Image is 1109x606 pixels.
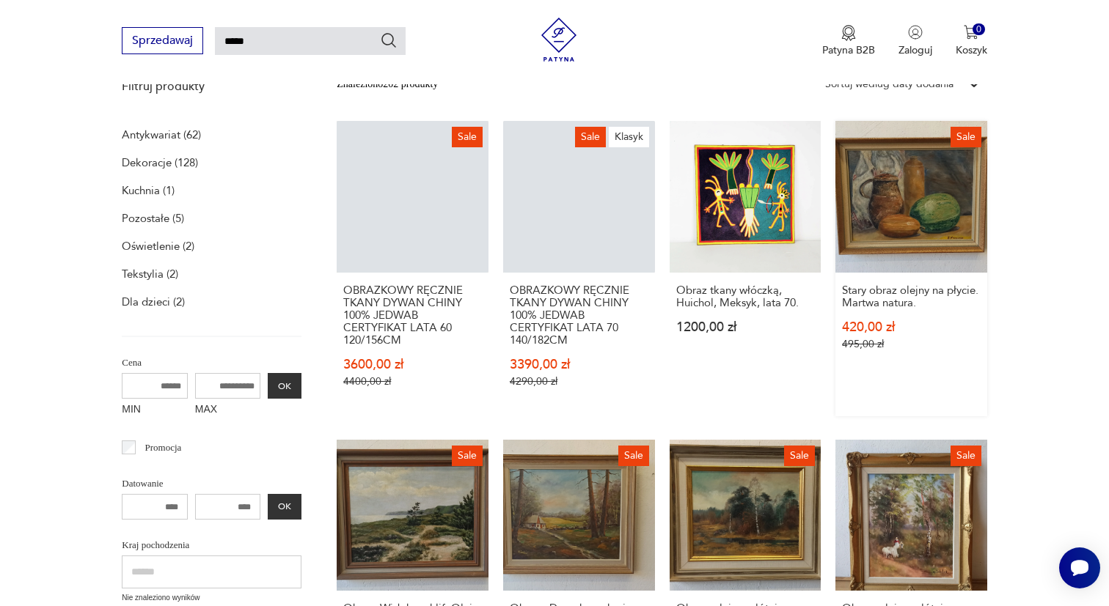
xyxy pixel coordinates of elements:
h3: Stary obraz olejny na płycie. Martwa natura. [842,284,981,309]
p: Kraj pochodzenia [122,537,301,553]
p: 3390,00 zł [510,358,648,371]
img: Ikona medalu [841,25,856,41]
p: Datowanie [122,476,301,492]
a: Pozostałe (5) [122,208,184,229]
a: SaleOBRAZKOWY RĘCZNIE TKANY DYWAN CHINY 100% JEDWAB CERTYFIKAT LATA 60 120/156CMOBRAZKOWY RĘCZNIE... [337,121,488,416]
h3: OBRAZKOWY RĘCZNIE TKANY DYWAN CHINY 100% JEDWAB CERTYFIKAT LATA 60 120/156CM [343,284,482,347]
p: 4400,00 zł [343,375,482,388]
a: Obraz tkany włóczką, Huichol, Meksyk, lata 70.Obraz tkany włóczką, Huichol, Meksyk, lata 70.1200,... [670,121,821,416]
a: Tekstylia (2) [122,264,178,284]
p: Koszyk [956,43,987,57]
button: 0Koszyk [956,25,987,57]
button: OK [268,494,301,520]
p: Cena [122,355,301,371]
a: Dla dzieci (2) [122,292,185,312]
p: 420,00 zł [842,321,981,333]
a: SaleStary obraz olejny na płycie. Martwa natura.Stary obraz olejny na płycie. Martwa natura.420,0... [835,121,987,416]
p: Patyna B2B [822,43,875,57]
label: MAX [195,399,261,422]
img: Ikonka użytkownika [908,25,923,40]
a: Oświetlenie (2) [122,236,194,256]
a: Dekoracje (128) [122,152,198,173]
button: Patyna B2B [822,25,875,57]
a: SaleKlasykOBRAZKOWY RĘCZNIE TKANY DYWAN CHINY 100% JEDWAB CERTYFIKAT LATA 70 140/182CMOBRAZKOWY R... [503,121,655,416]
a: Antykwariat (62) [122,125,201,145]
p: 1200,00 zł [676,321,815,333]
div: Sortuj według daty dodania [825,76,954,92]
button: Sprzedawaj [122,27,203,54]
p: Promocja [145,440,182,456]
img: Patyna - sklep z meblami i dekoracjami vintage [537,18,581,62]
label: MIN [122,399,188,422]
a: Ikona medaluPatyna B2B [822,25,875,57]
img: Ikona koszyka [964,25,978,40]
a: Sprzedawaj [122,37,203,47]
p: Filtruj produkty [122,78,301,95]
h3: Obraz tkany włóczką, Huichol, Meksyk, lata 70. [676,284,815,309]
p: 4290,00 zł [510,375,648,388]
p: Nie znaleziono wyników [122,592,301,604]
div: 0 [973,23,985,36]
p: 3600,00 zł [343,358,482,371]
p: 495,00 zł [842,338,981,350]
div: Znaleziono 202 produkty [337,76,438,92]
a: Kuchnia (1) [122,180,175,201]
button: OK [268,373,301,399]
button: Szukaj [380,32,398,49]
h3: OBRAZKOWY RĘCZNIE TKANY DYWAN CHINY 100% JEDWAB CERTYFIKAT LATA 70 140/182CM [510,284,648,347]
iframe: Smartsupp widget button [1059,547,1100,588]
p: Zaloguj [898,43,932,57]
button: Zaloguj [898,25,932,57]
